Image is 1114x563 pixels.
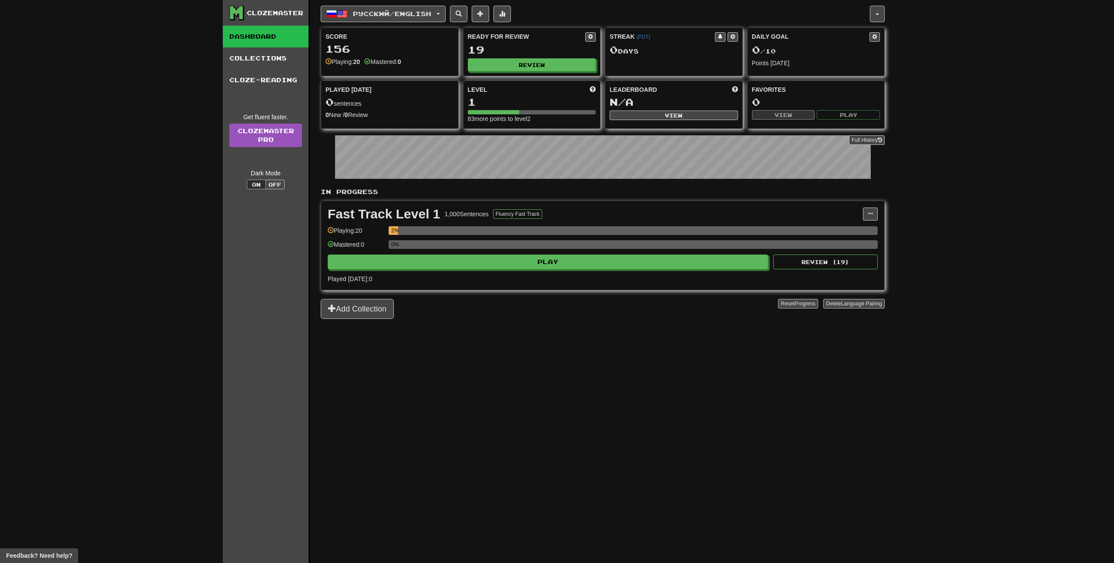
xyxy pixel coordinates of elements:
button: More stats [493,6,511,22]
div: 2% [391,226,398,235]
div: 156 [325,44,454,54]
span: Русский / English [353,10,431,17]
button: Add sentence to collection [472,6,489,22]
div: Fast Track Level 1 [328,208,440,221]
div: 1,000 Sentences [445,210,489,218]
button: Off [265,180,285,189]
span: Level [468,85,487,94]
div: Clozemaster [247,9,303,17]
button: Review (19) [773,255,878,269]
button: Review [468,58,596,71]
button: DeleteLanguage Pairing [823,299,885,308]
button: Play [328,255,768,269]
div: Score [325,32,454,41]
button: ResetProgress [778,299,818,308]
span: 0 [752,44,760,56]
div: 83 more points to level 2 [468,114,596,123]
a: Dashboard [223,26,309,47]
div: Day s [610,44,738,56]
button: Search sentences [450,6,467,22]
a: ClozemasterPro [229,124,302,147]
div: Mastered: 0 [328,240,384,255]
strong: 0 [345,111,348,118]
button: Play [817,110,880,120]
span: Open feedback widget [6,551,72,560]
button: View [752,110,815,120]
span: N/A [610,96,634,108]
div: 19 [468,44,596,55]
strong: 0 [398,58,401,65]
button: Русский/English [321,6,446,22]
span: / 10 [752,47,776,55]
button: On [247,180,266,189]
div: Favorites [752,85,880,94]
span: 0 [325,96,334,108]
div: 0 [752,97,880,107]
span: Score more points to level up [590,85,596,94]
span: This week in points, UTC [732,85,738,94]
div: Streak [610,32,715,41]
p: In Progress [321,188,885,196]
strong: 0 [325,111,329,118]
span: Played [DATE] [325,85,372,94]
div: sentences [325,97,454,108]
div: Points [DATE] [752,59,880,67]
div: Playing: 20 [328,226,384,241]
div: Dark Mode [229,169,302,178]
div: Playing: [325,57,360,66]
div: New / Review [325,111,454,119]
a: Cloze-Reading [223,69,309,91]
div: 1 [468,97,596,107]
div: Get fluent faster. [229,113,302,121]
button: Fluency Fast Track [493,209,542,219]
button: Full History [849,135,885,145]
div: Daily Goal [752,32,870,42]
span: Played [DATE]: 0 [328,275,372,282]
span: 0 [610,44,618,56]
button: View [610,111,738,120]
div: Ready for Review [468,32,586,41]
span: Leaderboard [610,85,657,94]
strong: 20 [353,58,360,65]
a: (PDT) [636,34,650,40]
a: Collections [223,47,309,69]
button: Add Collection [321,299,394,319]
div: Mastered: [364,57,401,66]
span: Language Pairing [841,301,882,307]
span: Progress [795,301,815,307]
